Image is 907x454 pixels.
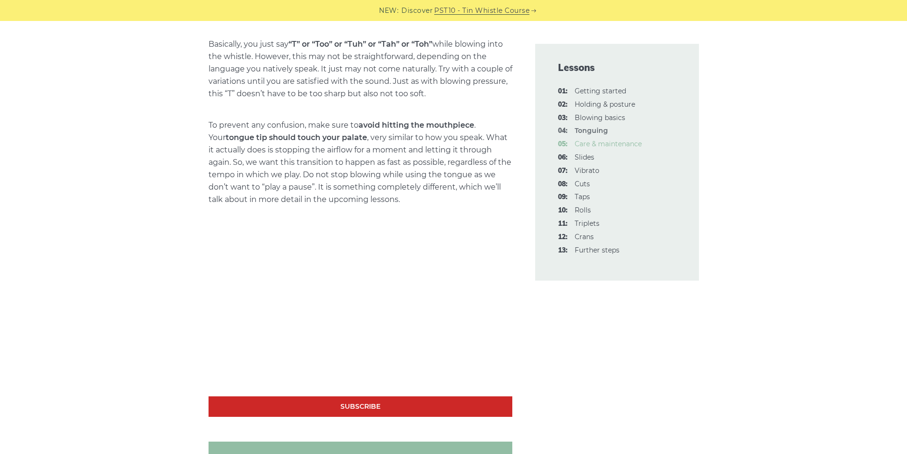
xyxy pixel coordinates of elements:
strong: Tonguing [575,126,608,135]
p: To prevent any confusion, make sure to . Your , very similar to how you speak. What it actually d... [209,119,512,206]
span: 02: [558,99,568,111]
span: 13: [558,245,568,256]
span: 10: [558,205,568,216]
a: 07:Vibrato [575,166,599,175]
a: 09:Taps [575,192,590,201]
a: 11:Triplets [575,219,599,228]
a: 02:Holding & posture [575,100,635,109]
span: 07: [558,165,568,177]
span: 06: [558,152,568,163]
p: Basically, you just say while blowing into the whistle. However, this may not be straightforward,... [209,38,512,100]
span: Lessons [558,61,676,74]
a: Subscribe [209,396,512,417]
span: NEW: [379,5,399,16]
span: 08: [558,179,568,190]
span: Discover [401,5,433,16]
a: 12:Crans [575,232,594,241]
span: 04: [558,125,568,137]
span: 01: [558,86,568,97]
a: PST10 - Tin Whistle Course [434,5,529,16]
span: 11: [558,218,568,230]
h2: How to use the tongue correctly? [209,2,512,22]
strong: avoid hitting the mouthpiece [359,121,474,130]
span: 09: [558,192,568,203]
a: 10:Rolls [575,206,591,214]
span: 05: [558,139,568,150]
strong: tongue tip should touch your palate [226,133,367,142]
a: 05:Care & maintenance [575,140,642,148]
strong: “T” or “Too” or “Tuh” or “Tah” or “Toh” [289,40,432,49]
iframe: Tonguing - Irish Tin Whistle (Penny Whistle) Tutorial [209,225,512,396]
a: 01:Getting started [575,87,626,95]
span: 12: [558,232,568,243]
a: 03:Blowing basics [575,113,625,122]
span: 03: [558,112,568,124]
a: 06:Slides [575,153,594,161]
a: 08:Cuts [575,180,590,188]
a: 13:Further steps [575,246,619,254]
